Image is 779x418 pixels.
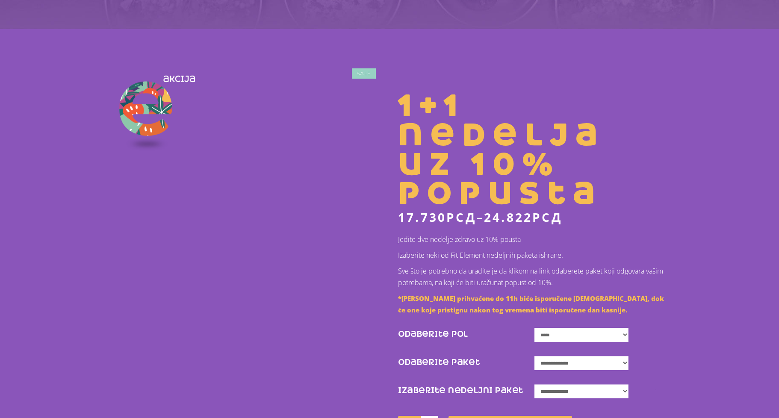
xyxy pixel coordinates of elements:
[352,68,376,79] span: Sale
[398,234,667,245] p: Jedite dve nedelje zdravo uz 10% pousta
[532,209,562,225] span: рсд
[398,250,667,261] p: Izaberite neki od Fit Element nedeljnih paketa ishrane.
[398,374,534,403] label: Izaberite nedeljni paket
[398,91,667,209] h1: 1+1 nedelja uz 10% popusta
[655,390,657,391] a: Clear options
[398,318,534,346] label: Odaberite Pol
[398,294,664,314] span: *[PERSON_NAME] prihvaćene do 11h biće isporučene [DEMOGRAPHIC_DATA], dok će one koje pristignu na...
[398,346,534,374] label: Odaberite Paket
[484,209,562,225] bdi: 24.822
[112,63,201,153] img: 1+1 nedelja uz 10% popusta
[398,210,667,224] p: –
[446,209,476,225] span: рсд
[398,209,476,225] bdi: 17.730
[398,265,667,288] p: Sve što je potrebno da uradite je da klikom na link odaberete paket koji odgovara vašim potrebama...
